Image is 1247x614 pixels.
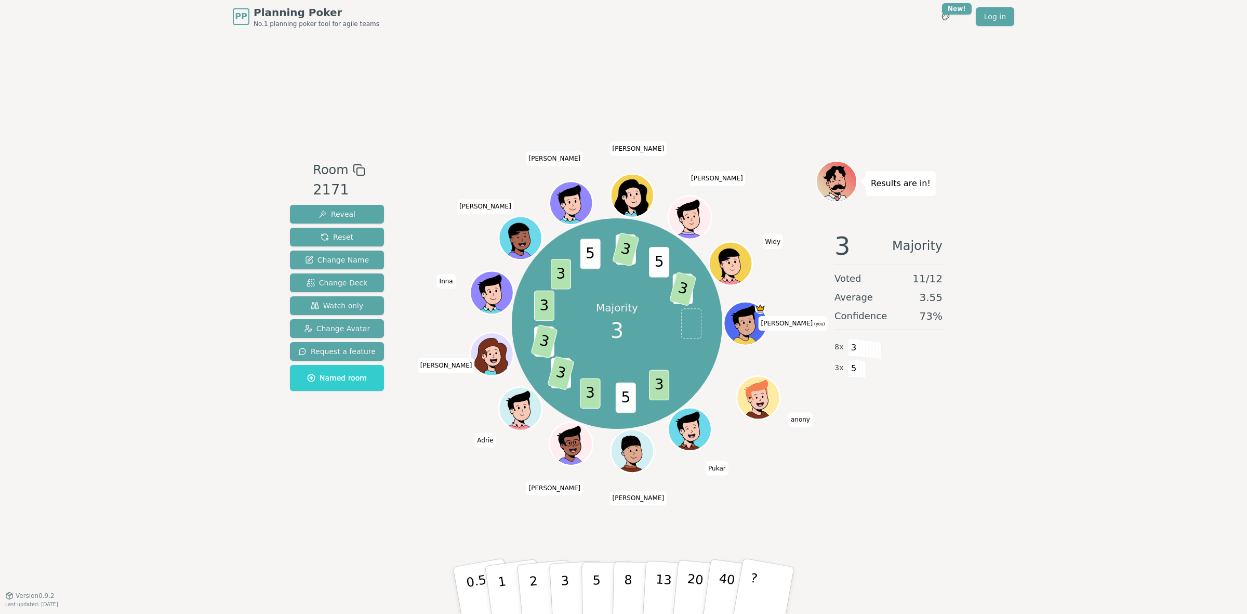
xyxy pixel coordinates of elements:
span: Click to change your name [418,359,475,373]
span: Click to change your name [457,200,514,214]
span: (you) [813,322,825,326]
span: Average [834,290,873,305]
span: Click to change your name [763,234,784,249]
span: Click to change your name [474,433,496,448]
span: PP [235,10,247,23]
span: 3 [611,315,623,346]
span: Confidence [834,309,887,323]
button: Change Deck [290,273,384,292]
button: Request a feature [290,342,384,361]
button: Watch only [290,296,384,315]
span: Majority [892,233,943,258]
span: 3 [848,339,860,357]
span: Click to change your name [526,152,583,166]
span: No.1 planning poker tool for agile teams [254,20,379,28]
span: 3 [551,259,571,290]
button: Reset [290,228,384,246]
div: 2171 [313,179,365,201]
span: 3 [548,356,575,390]
span: Voted [834,271,861,286]
span: Version 0.9.2 [16,592,55,600]
span: Change Avatar [304,323,370,334]
span: Click to change your name [609,141,667,156]
span: Click to change your name [609,491,667,506]
span: Click to change your name [788,413,813,427]
span: Change Name [305,255,369,265]
button: Click to change your avatar [725,303,766,344]
span: Click to change your name [759,316,828,331]
button: Change Avatar [290,319,384,338]
span: 3 [669,271,697,306]
span: 3 [580,378,601,409]
span: 5 [580,239,601,269]
span: Named room [307,373,367,383]
span: 3 x [834,362,844,374]
span: Click to change your name [688,172,746,186]
span: Request a feature [298,346,376,357]
span: Nguyen is the host [755,303,766,314]
span: 3 [649,370,670,400]
span: 5 [616,383,636,413]
button: Change Name [290,251,384,269]
button: Named room [290,365,384,391]
span: Room [313,161,348,179]
a: PPPlanning PokerNo.1 planning poker tool for agile teams [233,5,379,28]
span: Click to change your name [526,481,583,495]
span: 5 [848,360,860,377]
span: 3 [531,324,559,359]
span: 3 [612,232,640,267]
span: 5 [649,247,670,278]
a: Log in [976,7,1014,26]
span: 3.55 [919,290,943,305]
p: Majority [596,301,638,315]
span: 3 [535,291,555,321]
span: Watch only [311,301,364,311]
p: Results are in! [871,176,931,191]
button: New! [936,7,955,26]
button: Version0.9.2 [5,592,55,600]
span: 11 / 12 [912,271,943,286]
span: Reveal [319,209,355,219]
span: 3 [834,233,851,258]
div: New! [942,3,972,15]
span: Reset [321,232,353,242]
button: Reveal [290,205,384,224]
span: 73 % [920,309,943,323]
span: 8 x [834,342,844,353]
span: Click to change your name [437,274,456,289]
span: Last updated: [DATE] [5,602,58,607]
span: Planning Poker [254,5,379,20]
span: Click to change your name [706,461,728,476]
span: Change Deck [307,278,367,288]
